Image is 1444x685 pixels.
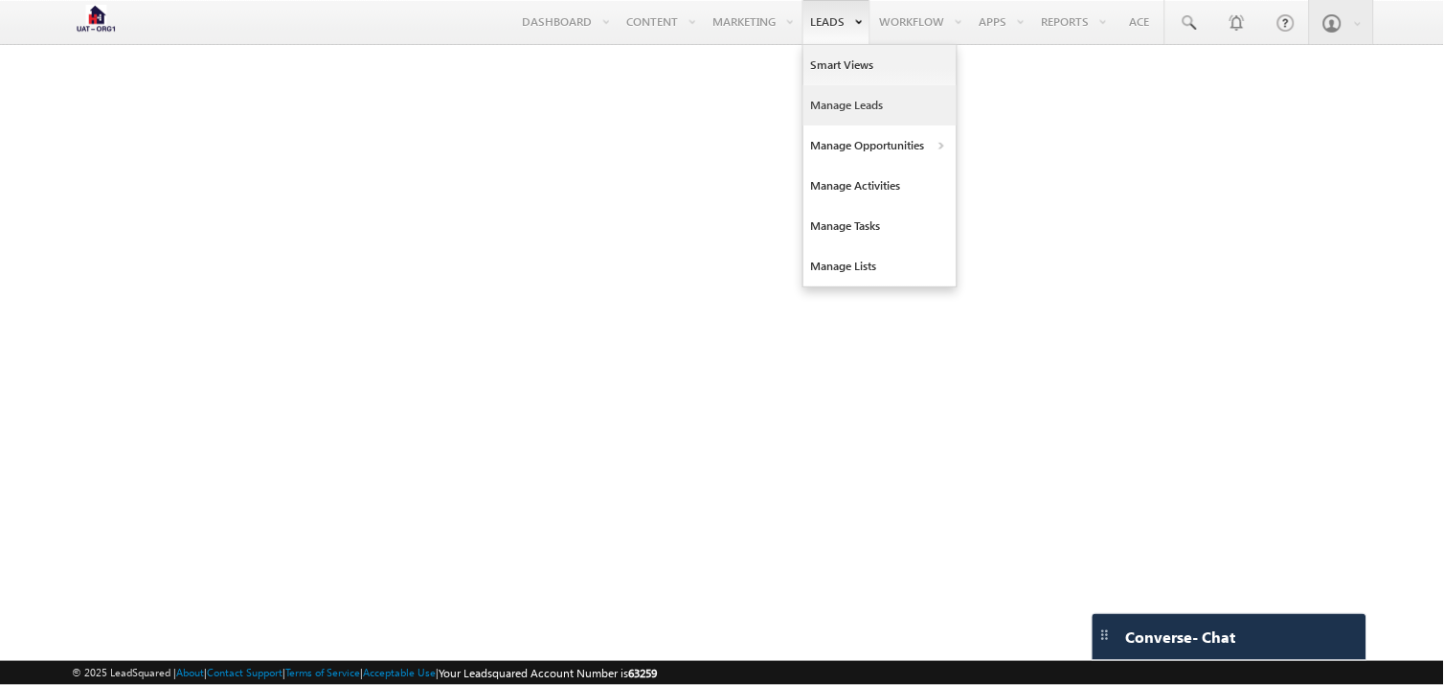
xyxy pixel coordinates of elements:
a: Acceptable Use [363,666,436,678]
a: Manage Opportunities [803,126,957,166]
span: 63259 [628,666,657,680]
a: Manage Activities [803,166,957,206]
a: Manage Lists [803,246,957,286]
img: Custom Logo [72,5,120,38]
a: Manage Tasks [803,206,957,246]
a: Contact Support [207,666,282,678]
a: Smart Views [803,45,957,85]
a: About [176,666,204,678]
a: Manage Leads [803,85,957,126]
span: Converse - Chat [1126,628,1236,646]
span: Your Leadsquared Account Number is [439,666,657,680]
img: carter-drag [1097,628,1113,643]
span: © 2025 LeadSquared | | | | | [72,664,657,682]
a: Terms of Service [285,666,360,678]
